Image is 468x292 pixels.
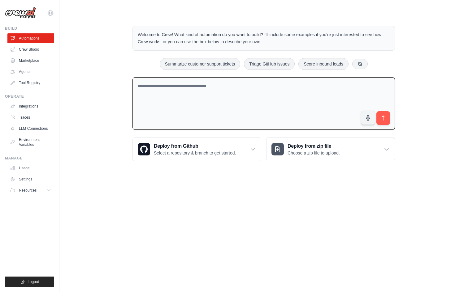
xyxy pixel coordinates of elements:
a: Usage [7,163,54,173]
img: Logo [5,7,36,19]
a: Agents [7,67,54,77]
button: Triage GitHub issues [244,58,295,70]
p: Select a repository & branch to get started. [154,150,236,156]
a: Crew Studio [7,44,54,54]
span: Resources [19,188,37,193]
button: Logout [5,277,54,287]
a: Settings [7,174,54,184]
iframe: Chat Widget [437,262,468,292]
a: Tool Registry [7,78,54,88]
a: Traces [7,112,54,122]
div: Build [5,26,54,31]
button: Resources [7,185,54,195]
a: Automations [7,33,54,43]
p: Welcome to Crew! What kind of automation do you want to build? I'll include some examples if you'... [138,31,390,45]
h3: Deploy from Github [154,142,236,150]
div: Operate [5,94,54,99]
button: Summarize customer support tickets [160,58,240,70]
a: Environment Variables [7,135,54,150]
h3: Deploy from zip file [288,142,340,150]
p: Choose a zip file to upload. [288,150,340,156]
div: Manage [5,156,54,161]
a: Marketplace [7,56,54,66]
div: Widget de chat [437,262,468,292]
a: LLM Connections [7,124,54,133]
a: Integrations [7,101,54,111]
button: Score inbound leads [298,58,349,70]
span: Logout [28,279,39,284]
